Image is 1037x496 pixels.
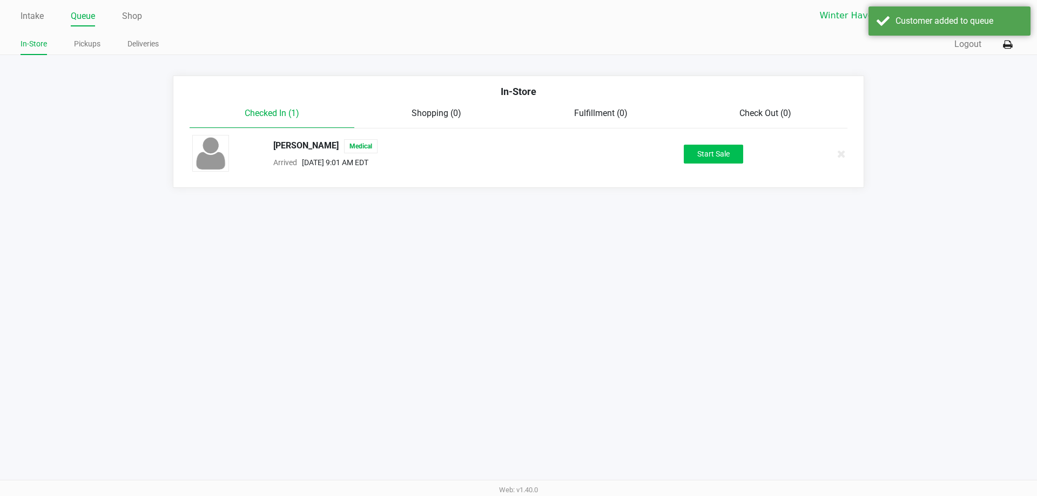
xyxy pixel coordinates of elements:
a: Intake [21,9,44,24]
a: Deliveries [127,37,159,51]
div: Customer added to queue [895,15,1022,28]
span: In-Store [501,86,536,97]
span: Winter Haven WC [820,9,925,22]
span: [DATE] 9:01 AM EDT [297,158,368,167]
span: Check Out (0) [739,108,791,118]
button: Select [932,6,947,25]
span: Web: v1.40.0 [499,486,538,494]
a: In-Store [21,37,47,51]
a: Pickups [74,37,100,51]
span: Shopping (0) [412,108,461,118]
a: Queue [71,9,95,24]
span: Medical [344,139,378,153]
button: Logout [954,38,981,51]
span: Fulfillment (0) [574,108,628,118]
a: Shop [122,9,142,24]
span: Arrived [273,158,297,167]
span: Checked In (1) [245,108,299,118]
button: Start Sale [684,145,743,164]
